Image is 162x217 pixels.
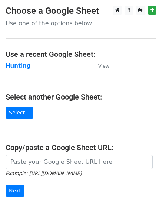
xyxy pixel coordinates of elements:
[6,62,31,69] a: Hunting
[6,185,24,197] input: Next
[125,181,162,217] iframe: Chat Widget
[6,93,156,101] h4: Select another Google Sheet:
[6,50,156,59] h4: Use a recent Google Sheet:
[6,155,153,169] input: Paste your Google Sheet URL here
[6,6,156,16] h3: Choose a Google Sheet
[6,107,33,119] a: Select...
[91,62,109,69] a: View
[6,171,82,176] small: Example: [URL][DOMAIN_NAME]
[6,19,156,27] p: Use one of the options below...
[6,143,156,152] h4: Copy/paste a Google Sheet URL:
[98,63,109,69] small: View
